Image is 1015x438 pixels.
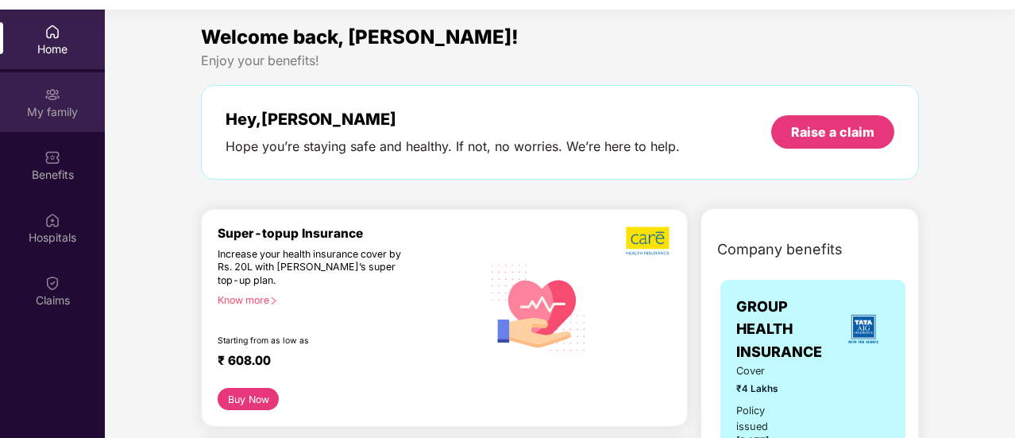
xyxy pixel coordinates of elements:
[736,403,794,435] div: Policy issued
[791,123,874,141] div: Raise a claim
[842,308,885,351] img: insurerLogo
[201,52,919,69] div: Enjoy your benefits!
[218,294,473,305] div: Know more
[269,297,278,305] span: right
[44,149,60,165] img: svg+xml;base64,PHN2ZyBpZD0iQmVuZWZpdHMiIHhtbG5zPSJodHRwOi8vd3d3LnczLm9yZy8yMDAwL3N2ZyIgd2lkdGg9Ij...
[44,212,60,228] img: svg+xml;base64,PHN2ZyBpZD0iSG9zcGl0YWxzIiB4bWxucz0iaHR0cDovL3d3dy53My5vcmcvMjAwMC9zdmciIHdpZHRoPS...
[218,248,414,288] div: Increase your health insurance cover by Rs. 20L with [PERSON_NAME]’s super top-up plan.
[226,138,680,155] div: Hope you’re staying safe and healthy. If not, no worries. We’re here to help.
[201,25,519,48] span: Welcome back, [PERSON_NAME]!
[44,275,60,291] img: svg+xml;base64,PHN2ZyBpZD0iQ2xhaW0iIHhtbG5zPSJodHRwOi8vd3d3LnczLm9yZy8yMDAwL3N2ZyIgd2lkdGg9IjIwIi...
[218,335,415,347] div: Starting from as low as
[736,296,837,363] span: GROUP HEALTH INSURANCE
[717,238,843,261] span: Company benefits
[226,110,680,129] div: Hey, [PERSON_NAME]
[626,226,671,256] img: b5dec4f62d2307b9de63beb79f102df3.png
[736,382,794,397] span: ₹4 Lakhs
[44,87,60,103] img: svg+xml;base64,PHN2ZyB3aWR0aD0iMjAiIGhlaWdodD0iMjAiIHZpZXdCb3g9IjAgMCAyMCAyMCIgZmlsbD0ibm9uZSIgeG...
[218,353,466,372] div: ₹ 608.00
[482,249,596,364] img: svg+xml;base64,PHN2ZyB4bWxucz0iaHR0cDovL3d3dy53My5vcmcvMjAwMC9zdmciIHhtbG5zOnhsaW5rPSJodHRwOi8vd3...
[44,24,60,40] img: svg+xml;base64,PHN2ZyBpZD0iSG9tZSIgeG1sbnM9Imh0dHA6Ly93d3cudzMub3JnLzIwMDAvc3ZnIiB3aWR0aD0iMjAiIG...
[218,388,279,410] button: Buy Now
[736,363,794,379] span: Cover
[218,226,482,241] div: Super-topup Insurance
